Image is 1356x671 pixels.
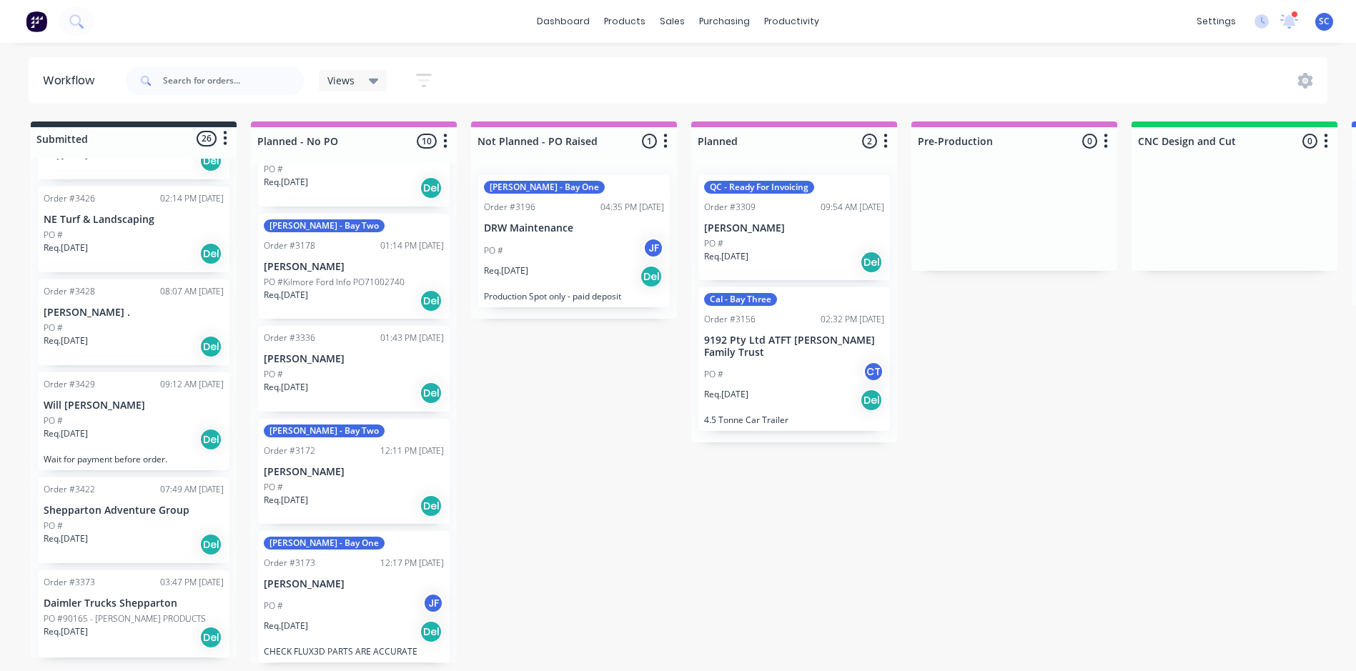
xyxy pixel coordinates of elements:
[199,242,222,265] div: Del
[264,481,283,494] p: PO #
[640,265,663,288] div: Del
[530,11,597,32] a: dashboard
[420,177,442,199] div: Del
[264,163,283,176] p: PO #
[44,242,88,254] p: Req. [DATE]
[38,372,229,470] div: Order #342909:12 AM [DATE]Will [PERSON_NAME]PO #Req.[DATE]DelWait for payment before order.
[380,557,444,570] div: 12:17 PM [DATE]
[44,334,88,347] p: Req. [DATE]
[704,414,884,425] p: 4.5 Tonne Car Trailer
[199,533,222,556] div: Del
[43,72,102,89] div: Workflow
[38,477,229,563] div: Order #342207:49 AM [DATE]Shepparton Adventure GroupPO #Req.[DATE]Del
[380,444,444,457] div: 12:11 PM [DATE]
[1189,11,1243,32] div: settings
[44,229,63,242] p: PO #
[264,176,308,189] p: Req. [DATE]
[44,576,95,589] div: Order #3373
[600,201,664,214] div: 04:35 PM [DATE]
[44,214,224,226] p: NE Turf & Landscaping
[704,222,884,234] p: [PERSON_NAME]
[704,368,723,381] p: PO #
[821,313,884,326] div: 02:32 PM [DATE]
[199,335,222,358] div: Del
[264,289,308,302] p: Req. [DATE]
[44,532,88,545] p: Req. [DATE]
[160,192,224,205] div: 02:14 PM [DATE]
[38,187,229,272] div: Order #342602:14 PM [DATE]NE Turf & LandscapingPO #Req.[DATE]Del
[653,11,692,32] div: sales
[420,289,442,312] div: Del
[160,285,224,298] div: 08:07 AM [DATE]
[264,353,444,365] p: [PERSON_NAME]
[44,414,63,427] p: PO #
[44,427,88,440] p: Req. [DATE]
[484,201,535,214] div: Order #3196
[484,291,664,302] p: Production Spot only - paid deposit
[199,428,222,451] div: Del
[264,578,444,590] p: [PERSON_NAME]
[44,483,95,496] div: Order #3422
[484,222,664,234] p: DRW Maintenance
[264,494,308,507] p: Req. [DATE]
[264,261,444,273] p: [PERSON_NAME]
[704,201,756,214] div: Order #3309
[264,239,315,252] div: Order #3178
[44,597,224,610] p: Daimler Trucks Shepparton
[643,237,664,259] div: JF
[38,279,229,365] div: Order #342808:07 AM [DATE][PERSON_NAME] .PO #Req.[DATE]Del
[44,322,63,334] p: PO #
[704,181,814,194] div: QC - Ready For Invoicing
[484,244,503,257] p: PO #
[698,175,890,280] div: QC - Ready For InvoicingOrder #330909:54 AM [DATE][PERSON_NAME]PO #Req.[DATE]Del
[258,326,450,412] div: Order #333601:43 PM [DATE][PERSON_NAME]PO #Req.[DATE]Del
[704,237,723,250] p: PO #
[44,505,224,517] p: Shepparton Adventure Group
[258,214,450,319] div: [PERSON_NAME] - Bay TwoOrder #317801:14 PM [DATE][PERSON_NAME]PO #Kilmore Ford Info PO71002740Req...
[380,332,444,344] div: 01:43 PM [DATE]
[264,368,283,381] p: PO #
[264,276,405,289] p: PO #Kilmore Ford Info PO71002740
[1319,15,1330,28] span: SC
[704,388,748,401] p: Req. [DATE]
[860,251,883,274] div: Del
[38,570,229,657] div: Order #337303:47 PM [DATE]Daimler Trucks SheppartonPO #90165 - [PERSON_NAME] PRODUCTSReq.[DATE]Del
[264,444,315,457] div: Order #3172
[420,494,442,517] div: Del
[199,626,222,649] div: Del
[264,537,385,550] div: [PERSON_NAME] - Bay One
[704,250,748,263] p: Req. [DATE]
[484,181,605,194] div: [PERSON_NAME] - Bay One
[704,313,756,326] div: Order #3156
[692,11,757,32] div: purchasing
[26,11,47,32] img: Factory
[821,201,884,214] div: 09:54 AM [DATE]
[484,264,528,277] p: Req. [DATE]
[757,11,826,32] div: productivity
[163,66,305,95] input: Search for orders...
[420,620,442,643] div: Del
[44,454,224,464] p: Wait for payment before order.
[704,293,777,306] div: Cal - Bay Three
[704,334,884,359] p: 9192 Pty Ltd ATFT [PERSON_NAME] Family Trust
[860,389,883,412] div: Del
[380,239,444,252] div: 01:14 PM [DATE]
[44,378,95,391] div: Order #3429
[199,149,222,172] div: Del
[264,600,283,612] p: PO #
[44,285,95,298] div: Order #3428
[264,466,444,478] p: [PERSON_NAME]
[160,483,224,496] div: 07:49 AM [DATE]
[44,520,63,532] p: PO #
[264,557,315,570] div: Order #3173
[327,73,355,88] span: Views
[258,531,450,663] div: [PERSON_NAME] - Bay OneOrder #317312:17 PM [DATE][PERSON_NAME]PO #JFReq.[DATE]DelCHECK FLUX3D PAR...
[264,424,385,437] div: [PERSON_NAME] - Bay Two
[258,419,450,524] div: [PERSON_NAME] - Bay TwoOrder #317212:11 PM [DATE][PERSON_NAME]PO #Req.[DATE]Del
[264,219,385,232] div: [PERSON_NAME] - Bay Two
[698,287,890,432] div: Cal - Bay ThreeOrder #315602:32 PM [DATE]9192 Pty Ltd ATFT [PERSON_NAME] Family TrustPO #CTReq.[D...
[422,592,444,614] div: JF
[264,381,308,394] p: Req. [DATE]
[44,612,206,625] p: PO #90165 - [PERSON_NAME] PRODUCTS
[264,646,444,657] p: CHECK FLUX3D PARTS ARE ACCURATE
